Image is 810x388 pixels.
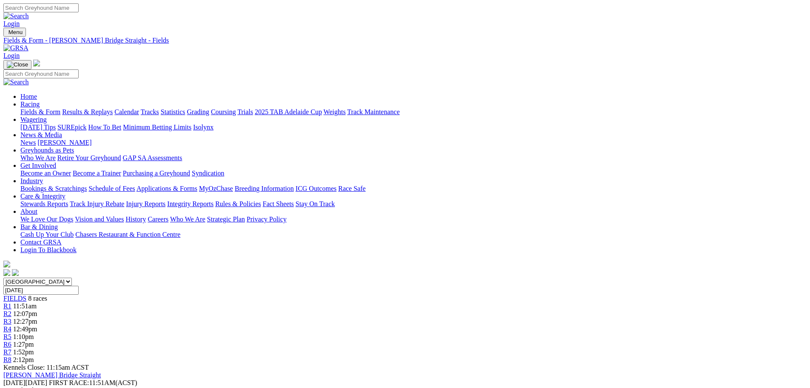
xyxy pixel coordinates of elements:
a: R8 [3,356,11,363]
span: 1:27pm [13,341,34,348]
a: Cash Up Your Club [20,231,74,238]
a: Racing [20,101,40,108]
a: Fields & Form [20,108,60,115]
img: Search [3,78,29,86]
a: Bar & Dining [20,223,58,230]
a: Strategic Plan [207,216,245,223]
a: Login [3,20,20,27]
a: Minimum Betting Limits [123,124,191,131]
a: Greyhounds as Pets [20,147,74,154]
a: Chasers Restaurant & Function Centre [75,231,180,238]
div: Racing [20,108,807,116]
a: Care & Integrity [20,193,65,200]
a: FIELDS [3,295,26,302]
a: Integrity Reports [167,200,213,207]
input: Search [3,3,79,12]
img: Search [3,12,29,20]
a: Purchasing a Greyhound [123,170,190,177]
a: Become an Owner [20,170,71,177]
span: 12:07pm [13,310,37,317]
img: Close [7,61,28,68]
span: R3 [3,318,11,325]
a: Results & Replays [62,108,113,115]
span: 1:10pm [13,333,34,340]
a: Weights [324,108,346,115]
span: [DATE] [3,379,26,386]
a: R6 [3,341,11,348]
a: Track Injury Rebate [70,200,124,207]
a: Grading [187,108,209,115]
a: Fields & Form - [PERSON_NAME] Bridge Straight - Fields [3,37,807,44]
div: Industry [20,185,807,193]
img: GRSA [3,44,28,52]
a: News [20,139,36,146]
img: logo-grsa-white.png [3,261,10,267]
span: 12:49pm [13,325,37,333]
div: About [20,216,807,223]
a: Breeding Information [235,185,294,192]
a: About [20,208,37,215]
a: R4 [3,325,11,333]
a: Who We Are [170,216,205,223]
a: Injury Reports [126,200,165,207]
a: Login [3,52,20,59]
a: Rules & Policies [215,200,261,207]
a: Syndication [192,170,224,177]
a: Coursing [211,108,236,115]
a: R2 [3,310,11,317]
a: SUREpick [57,124,86,131]
span: 1:52pm [13,348,34,356]
a: 2025 TAB Adelaide Cup [255,108,322,115]
a: Race Safe [338,185,365,192]
a: Home [20,93,37,100]
a: Fact Sheets [263,200,294,207]
span: 8 races [28,295,47,302]
span: R5 [3,333,11,340]
div: News & Media [20,139,807,147]
span: Menu [9,29,23,35]
a: News & Media [20,131,62,138]
span: Kennels Close: 11:15am ACST [3,364,89,371]
a: How To Bet [88,124,122,131]
a: Login To Blackbook [20,246,77,253]
a: Retire Your Greyhound [57,154,121,161]
a: [PERSON_NAME] [37,139,91,146]
a: Wagering [20,116,47,123]
a: Become a Trainer [73,170,121,177]
img: logo-grsa-white.png [33,60,40,66]
a: GAP SA Assessments [123,154,182,161]
span: [DATE] [3,379,47,386]
a: R1 [3,302,11,310]
a: Tracks [141,108,159,115]
a: Get Involved [20,162,56,169]
img: facebook.svg [3,269,10,276]
a: Who We Are [20,154,56,161]
a: Contact GRSA [20,239,61,246]
button: Toggle navigation [3,28,26,37]
a: Trials [237,108,253,115]
span: 2:12pm [13,356,34,363]
a: Stewards Reports [20,200,68,207]
a: Bookings & Scratchings [20,185,87,192]
a: Vision and Values [75,216,124,223]
a: Applications & Forms [136,185,197,192]
a: R7 [3,348,11,356]
span: 11:51am [13,302,37,310]
a: [PERSON_NAME] Bridge Straight [3,371,101,379]
a: Calendar [114,108,139,115]
a: Careers [148,216,168,223]
input: Select date [3,286,79,295]
a: Stay On Track [296,200,335,207]
button: Toggle navigation [3,60,31,69]
a: We Love Our Dogs [20,216,73,223]
a: Schedule of Fees [88,185,135,192]
a: Privacy Policy [247,216,287,223]
a: History [125,216,146,223]
a: [DATE] Tips [20,124,56,131]
a: Track Maintenance [347,108,400,115]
